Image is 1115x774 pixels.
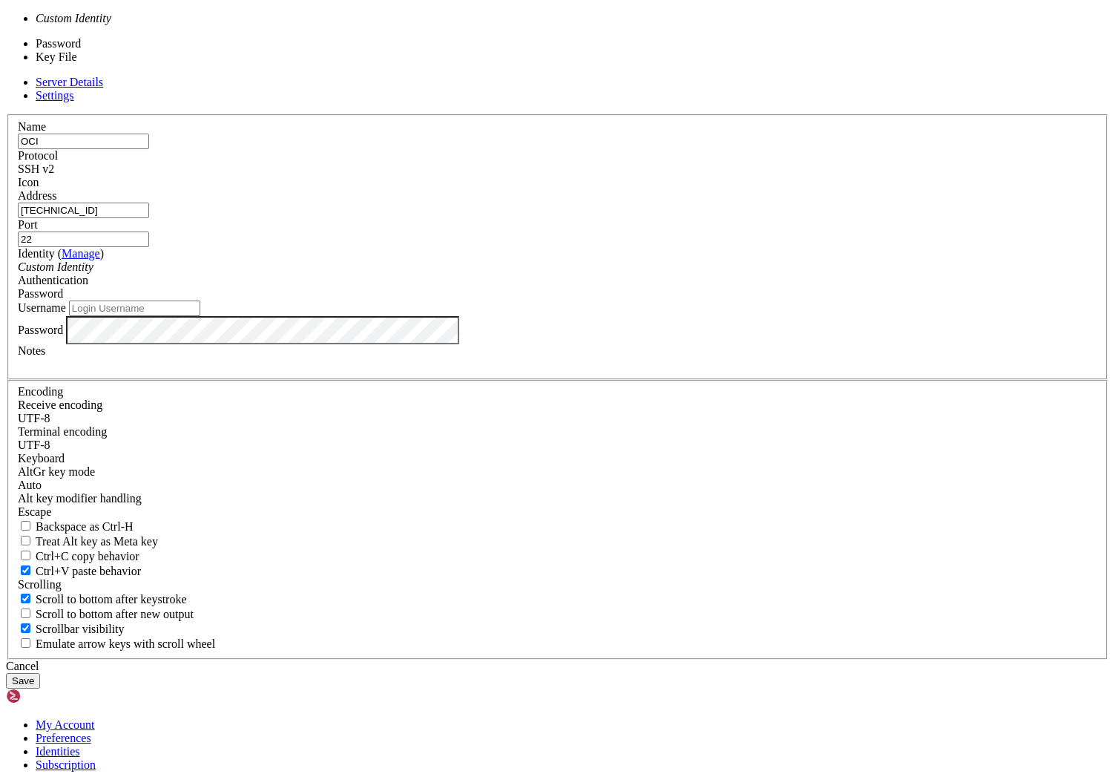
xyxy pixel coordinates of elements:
span: Ctrl+V paste behavior [36,565,141,577]
label: Whether to scroll to the bottom on any keystroke. [18,593,187,606]
label: Notes [18,344,45,357]
label: Icon [18,176,39,188]
label: Scrolling [18,578,62,591]
a: Subscription [36,758,96,771]
input: Ctrl+V paste behavior [21,565,30,575]
div: Escape [18,505,1097,519]
div: Custom Identity [18,260,1097,274]
span: Backspace as Ctrl-H [36,520,134,533]
span: UTF-8 [18,412,50,424]
label: Protocol [18,149,58,162]
span: Escape [18,505,51,518]
div: UTF-8 [18,439,1097,452]
div: SSH v2 [18,163,1097,176]
label: Password [18,323,63,335]
label: Ctrl-C copies if true, send ^C to host if false. Ctrl-Shift-C sends ^C to host if true, copies if... [18,550,139,563]
label: Keyboard [18,452,65,465]
a: Server Details [36,76,103,88]
input: Server Name [18,134,149,149]
input: Scroll to bottom after new output [21,609,30,618]
label: Encoding [18,385,63,398]
input: Port Number [18,232,149,247]
label: Controls how the Alt key is handled. Escape: Send an ESC prefix. 8-Bit: Add 128 to the typed char... [18,492,142,505]
span: Password [18,287,63,300]
label: Identity [18,247,104,260]
div: Password [18,287,1097,301]
a: Manage [62,247,100,260]
a: Preferences [36,732,91,744]
span: Ctrl+C copy behavior [36,550,139,563]
img: Shellngn [6,689,91,704]
i: Custom Identity [36,12,111,24]
a: Settings [36,89,74,102]
div: Auto [18,479,1097,492]
span: Treat Alt key as Meta key [36,535,158,548]
span: Scrollbar visibility [36,623,125,635]
label: Set the expected encoding for data received from the host. If the encodings do not match, visual ... [18,399,102,411]
input: Ctrl+C copy behavior [21,551,30,560]
label: Authentication [18,274,88,286]
div: UTF-8 [18,412,1097,425]
i: Custom Identity [18,260,93,273]
label: If true, the backspace should send BS ('\x08', aka ^H). Otherwise the backspace key should send '... [18,520,134,533]
label: Ctrl+V pastes if true, sends ^V to host if false. Ctrl+Shift+V sends ^V to host if true, pastes i... [18,565,141,577]
label: Scroll to bottom after new output. [18,608,194,620]
span: UTF-8 [18,439,50,451]
a: My Account [36,718,95,731]
label: Port [18,218,38,231]
input: Login Username [69,301,200,316]
button: Save [6,673,40,689]
label: Name [18,120,46,133]
li: Password [36,37,159,50]
span: Scroll to bottom after new output [36,608,194,620]
input: Treat Alt key as Meta key [21,536,30,545]
span: Scroll to bottom after keystroke [36,593,187,606]
label: The vertical scrollbar mode. [18,623,125,635]
label: The default terminal encoding. ISO-2022 enables character map translations (like graphics maps). ... [18,425,107,438]
a: Identities [36,745,80,758]
li: Key File [36,50,159,64]
input: Backspace as Ctrl-H [21,521,30,531]
input: Emulate arrow keys with scroll wheel [21,638,30,648]
div: Cancel [6,660,1109,673]
input: Host Name or IP [18,203,149,218]
label: When using the alternative screen buffer, and DECCKM (Application Cursor Keys) is active, mouse w... [18,637,215,650]
span: Auto [18,479,42,491]
span: SSH v2 [18,163,54,175]
input: Scrollbar visibility [21,623,30,633]
label: Username [18,301,66,314]
input: Scroll to bottom after keystroke [21,594,30,603]
span: Emulate arrow keys with scroll wheel [36,637,215,650]
label: Set the expected encoding for data received from the host. If the encodings do not match, visual ... [18,465,95,478]
label: Address [18,189,56,202]
label: Whether the Alt key acts as a Meta key or as a distinct Alt key. [18,535,158,548]
span: ( ) [58,247,104,260]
